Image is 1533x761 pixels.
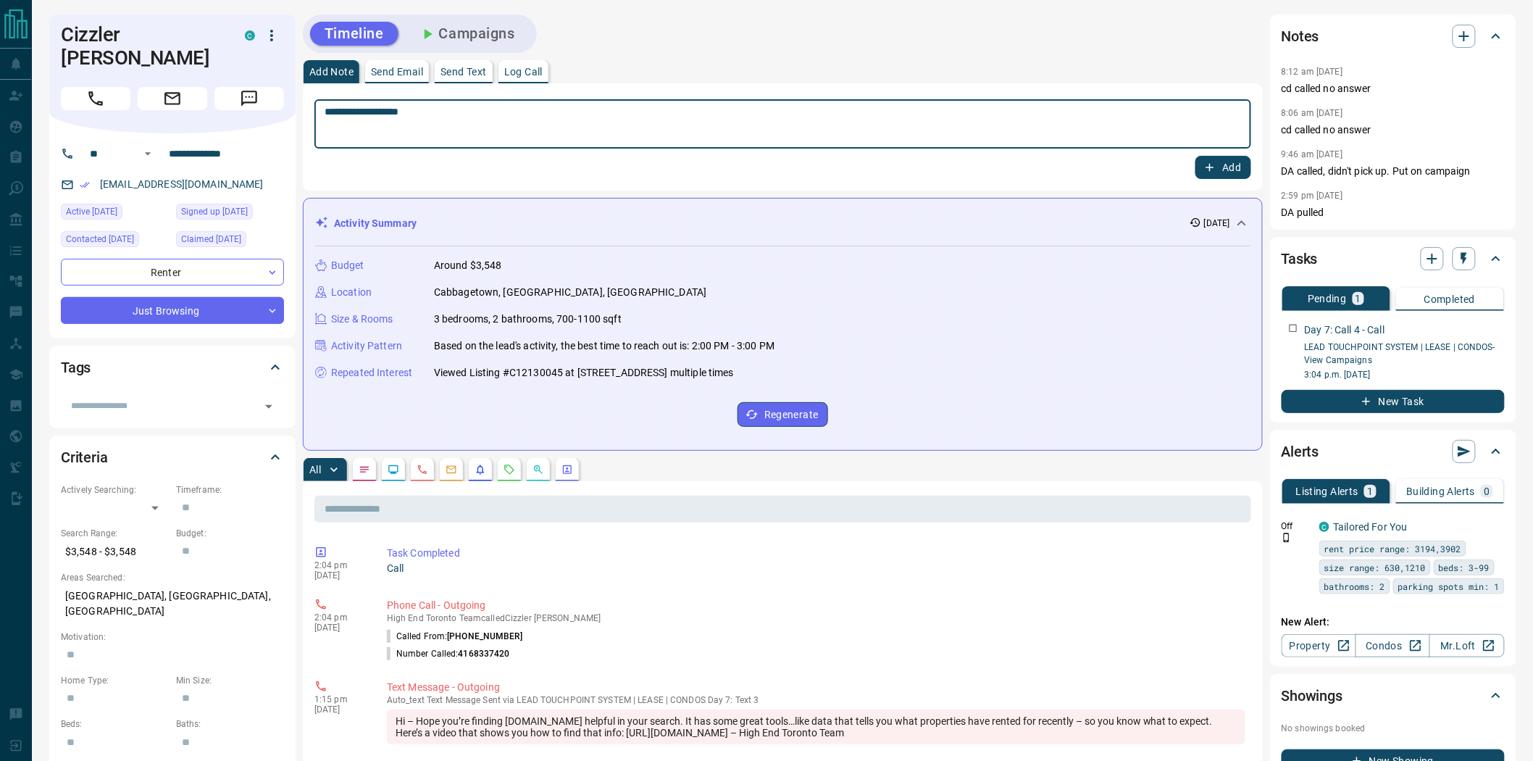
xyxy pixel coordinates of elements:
[1282,191,1343,201] p: 2:59 pm [DATE]
[61,259,284,286] div: Renter
[387,561,1245,576] p: Call
[387,546,1245,561] p: Task Completed
[61,483,169,496] p: Actively Searching:
[404,22,530,46] button: Campaigns
[434,258,502,273] p: Around $3,548
[1282,533,1292,543] svg: Push Notification Only
[1282,434,1505,469] div: Alerts
[61,350,284,385] div: Tags
[314,623,365,633] p: [DATE]
[80,180,90,190] svg: Email Verified
[1282,520,1311,533] p: Off
[61,231,169,251] div: Tue Sep 09 2025
[181,232,241,246] span: Claimed [DATE]
[387,613,1245,623] p: High End Toronto Team called Cizzler [PERSON_NAME]
[314,704,365,715] p: [DATE]
[331,338,402,354] p: Activity Pattern
[1282,164,1505,179] p: DA called, didn't pick up. Put on campaign
[1282,25,1319,48] h2: Notes
[176,483,284,496] p: Timeframe:
[1429,634,1504,657] a: Mr.Loft
[387,630,522,643] p: Called From:
[66,232,134,246] span: Contacted [DATE]
[314,612,365,623] p: 2:04 pm
[1282,440,1319,463] h2: Alerts
[417,464,428,475] svg: Calls
[1305,323,1385,338] p: Day 7: Call 4 - Call
[475,464,486,475] svg: Listing Alerts
[61,571,284,584] p: Areas Searched:
[331,365,412,380] p: Repeated Interest
[331,285,372,300] p: Location
[504,464,515,475] svg: Requests
[1324,579,1385,594] span: bathrooms: 2
[1282,205,1505,220] p: DA pulled
[61,23,223,70] h1: Cizzler [PERSON_NAME]
[440,67,487,77] p: Send Text
[1204,217,1230,230] p: [DATE]
[176,527,284,540] p: Budget:
[61,356,91,379] h2: Tags
[181,204,248,219] span: Signed up [DATE]
[1308,294,1347,304] p: Pending
[259,396,279,417] button: Open
[387,680,1245,695] p: Text Message - Outgoing
[176,718,284,731] p: Baths:
[1406,486,1475,496] p: Building Alerts
[176,231,284,251] div: Fri Sep 05 2025
[1282,684,1343,707] h2: Showings
[139,145,156,162] button: Open
[61,718,169,731] p: Beds:
[310,22,398,46] button: Timeline
[1439,560,1490,575] span: beds: 3-99
[504,67,543,77] p: Log Call
[1282,390,1505,413] button: New Task
[371,67,423,77] p: Send Email
[1282,615,1505,630] p: New Alert:
[434,285,706,300] p: Cabbagetown, [GEOGRAPHIC_DATA], [GEOGRAPHIC_DATA]
[1282,634,1356,657] a: Property
[214,87,284,110] span: Message
[1356,294,1361,304] p: 1
[61,584,284,623] p: [GEOGRAPHIC_DATA], [GEOGRAPHIC_DATA], [GEOGRAPHIC_DATA]
[61,631,284,644] p: Motivation:
[61,540,169,564] p: $3,548 - $3,548
[309,67,354,77] p: Add Note
[1282,241,1505,276] div: Tasks
[387,647,510,660] p: Number Called:
[359,464,370,475] svg: Notes
[561,464,573,475] svg: Agent Actions
[1282,108,1343,118] p: 8:06 am [DATE]
[314,570,365,581] p: [DATE]
[1367,486,1373,496] p: 1
[61,87,130,110] span: Call
[61,446,108,469] h2: Criteria
[1282,122,1505,138] p: cd called no answer
[387,598,1245,613] p: Phone Call - Outgoing
[331,312,393,327] p: Size & Rooms
[387,695,425,705] span: auto_text
[138,87,207,110] span: Email
[1305,342,1496,365] a: LEAD TOUCHPOINT SYSTEM | LEASE | CONDOS- View Campaigns
[176,204,284,224] div: Fri Sep 05 2025
[1319,522,1329,532] div: condos.ca
[309,465,321,475] p: All
[1282,81,1505,96] p: cd called no answer
[532,464,544,475] svg: Opportunities
[1282,67,1343,77] p: 8:12 am [DATE]
[314,694,365,704] p: 1:15 pm
[434,338,774,354] p: Based on the lead's activity, the best time to reach out is: 2:00 PM - 3:00 PM
[61,527,169,540] p: Search Range:
[1282,19,1505,54] div: Notes
[1282,149,1343,159] p: 9:46 am [DATE]
[434,365,734,380] p: Viewed Listing #C12130045 at [STREET_ADDRESS] multiple times
[434,312,622,327] p: 3 bedrooms, 2 bathrooms, 700-1100 sqft
[1282,247,1318,270] h2: Tasks
[1398,579,1500,594] span: parking spots min: 1
[1424,294,1476,304] p: Completed
[245,30,255,41] div: condos.ca
[1484,486,1490,496] p: 0
[61,297,284,324] div: Just Browsing
[314,560,365,570] p: 2:04 pm
[61,440,284,475] div: Criteria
